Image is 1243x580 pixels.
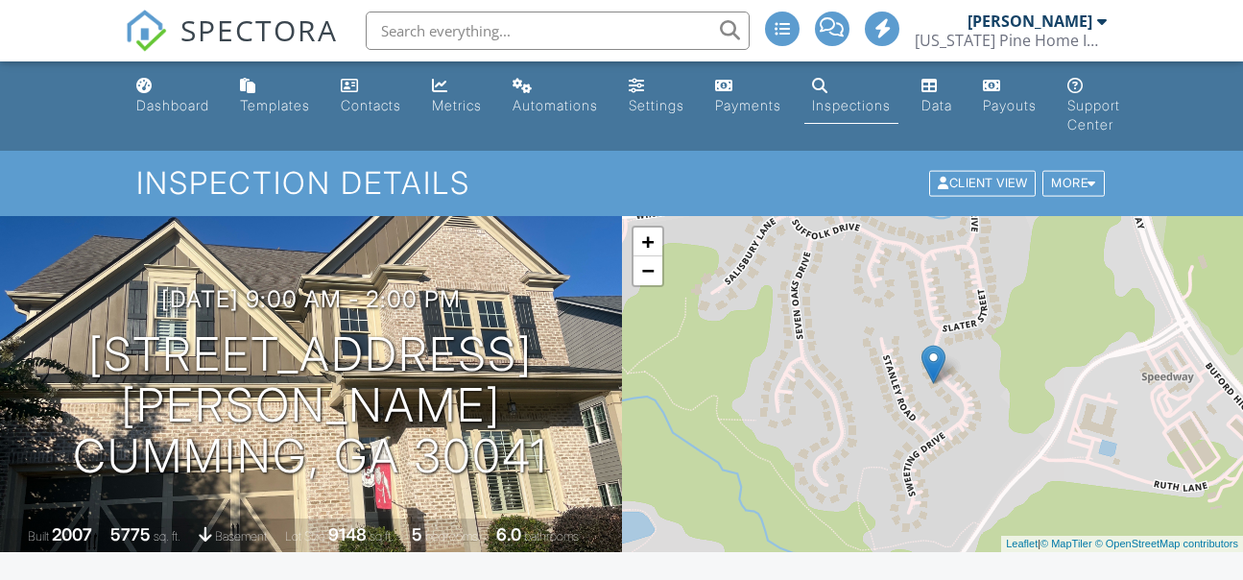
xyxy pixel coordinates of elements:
a: Leaflet [1006,538,1038,549]
div: Support Center [1067,97,1120,133]
span: sq.ft. [370,529,394,544]
h1: Inspection Details [136,166,1106,200]
div: Settings [629,97,684,113]
span: sq. ft. [154,529,180,544]
div: Dashboard [136,97,209,113]
a: SPECTORA [125,26,338,66]
div: Templates [240,97,310,113]
a: Data [914,69,960,124]
a: Support Center [1060,69,1128,143]
h3: [DATE] 9:00 am - 2:00 pm [161,286,461,312]
div: [PERSON_NAME] [968,12,1092,31]
div: Payments [715,97,781,113]
a: Payments [707,69,789,124]
div: Client View [929,171,1036,197]
div: | [1001,536,1243,552]
div: 6.0 [496,524,521,544]
a: Settings [621,69,692,124]
a: Automations (Advanced) [505,69,606,124]
div: Metrics [432,97,482,113]
div: Data [921,97,952,113]
div: Georgia Pine Home Inspections [915,31,1107,50]
a: © MapTiler [1040,538,1092,549]
a: Payouts [975,69,1044,124]
span: bedrooms [425,529,478,544]
div: 9148 [328,524,367,544]
span: bathrooms [524,529,579,544]
div: 5775 [110,524,151,544]
a: Zoom out [633,256,662,285]
a: Zoom in [633,228,662,256]
a: © OpenStreetMap contributors [1095,538,1238,549]
div: Contacts [341,97,401,113]
span: Built [28,529,49,544]
input: Search everything... [366,12,750,50]
span: basement [215,529,267,544]
span: SPECTORA [180,10,338,50]
img: The Best Home Inspection Software - Spectora [125,10,167,52]
div: 2007 [52,524,92,544]
a: Client View [927,175,1040,189]
a: Contacts [333,69,409,124]
a: Dashboard [129,69,217,124]
div: Payouts [983,97,1037,113]
div: More [1042,171,1105,197]
div: Inspections [812,97,891,113]
div: Automations [513,97,598,113]
a: Inspections [804,69,898,124]
span: Lot Size [285,529,325,544]
div: 5 [412,524,422,544]
h1: [STREET_ADDRESS][PERSON_NAME] Cumming, GA 30041 [31,329,591,481]
a: Templates [232,69,318,124]
a: Metrics [424,69,490,124]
